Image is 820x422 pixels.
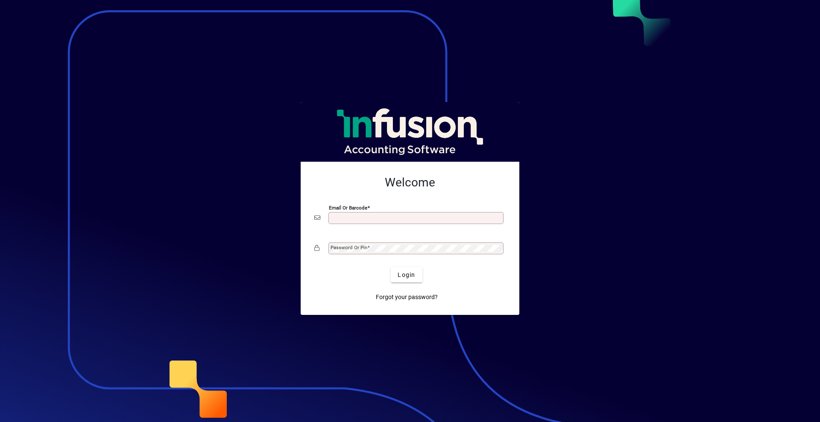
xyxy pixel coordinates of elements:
[331,244,367,250] mat-label: Password or Pin
[391,267,422,282] button: Login
[398,271,415,279] span: Login
[372,289,441,305] a: Forgot your password?
[376,293,438,302] span: Forgot your password?
[314,175,506,190] h2: Welcome
[329,205,367,211] mat-label: Email or Barcode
